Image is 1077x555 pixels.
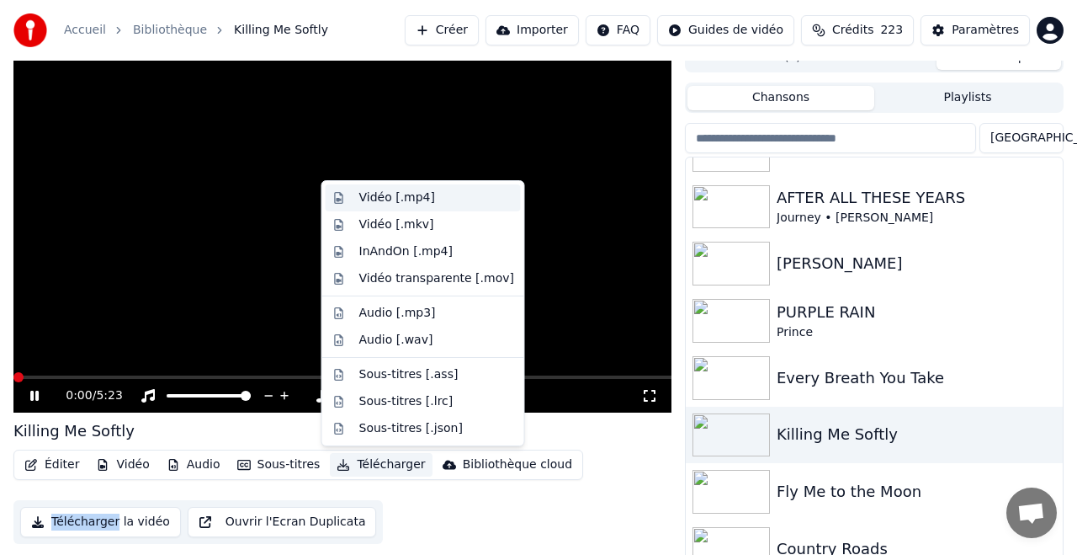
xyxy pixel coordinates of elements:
button: Paramètres [920,15,1030,45]
button: Importer [485,15,579,45]
button: Playlists [874,86,1061,110]
div: Killing Me Softly [13,419,135,443]
div: Sous-titres [.lrc] [359,393,454,410]
button: Télécharger la vidéo [20,507,181,537]
span: Killing Me Softly [234,22,328,39]
a: Accueil [64,22,106,39]
div: Vidéo transparente [.mov] [359,270,514,287]
button: Ouvrir l'Ecran Duplicata [188,507,377,537]
div: PURPLE RAIN [777,301,1056,324]
div: InAndOn [.mp4] [359,243,454,260]
div: AFTER ALL THESE YEARS [777,186,1056,210]
button: Guides de vidéo [657,15,794,45]
div: Paramètres [952,22,1019,39]
div: Ouvrir le chat [1006,488,1057,538]
div: Sous-titres [.json] [359,420,463,437]
button: Audio [160,453,227,477]
button: Éditer [18,453,86,477]
nav: breadcrumb [64,22,328,39]
button: Télécharger [330,453,432,477]
div: Sous-titres [.ass] [359,366,459,383]
img: youka [13,13,47,47]
button: Vidéo [89,453,156,477]
span: 5:23 [96,387,122,404]
button: Sous-titres [231,453,327,477]
div: Killing Me Softly [777,423,1056,446]
div: Every Breath You Take [777,366,1056,390]
div: Journey • [PERSON_NAME] [777,210,1056,227]
button: Créer [405,15,479,45]
span: Crédits [832,22,873,39]
div: / [66,387,106,404]
div: Vidéo [.mp4] [359,189,435,206]
button: FAQ [586,15,650,45]
div: Audio [.wav] [359,332,433,349]
button: Chansons [687,86,874,110]
button: Crédits223 [801,15,914,45]
div: Prince [777,324,1056,341]
div: Vidéo [.mkv] [359,216,434,233]
div: Bibliothèque cloud [463,456,572,473]
span: 223 [880,22,903,39]
div: [PERSON_NAME] [777,252,1056,275]
span: 0:00 [66,387,92,404]
a: Bibliothèque [133,22,207,39]
div: Fly Me to the Moon [777,480,1056,504]
div: Audio [.mp3] [359,305,436,322]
